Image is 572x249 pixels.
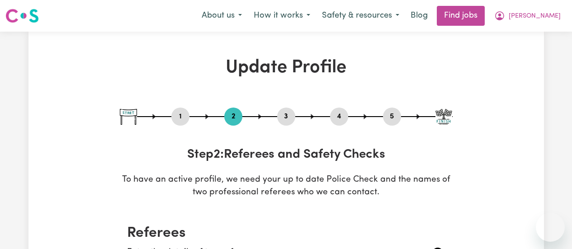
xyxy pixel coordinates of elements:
[120,57,453,79] h1: Update Profile
[330,111,348,122] button: Go to step 4
[5,5,39,26] a: Careseekers logo
[488,6,567,25] button: My Account
[277,111,295,122] button: Go to step 3
[120,147,453,163] h3: Step 2 : Referees and Safety Checks
[316,6,405,25] button: Safety & resources
[196,6,248,25] button: About us
[248,6,316,25] button: How it works
[5,8,39,24] img: Careseekers logo
[383,111,401,122] button: Go to step 5
[171,111,189,122] button: Go to step 1
[224,111,242,122] button: Go to step 2
[509,11,561,21] span: [PERSON_NAME]
[127,225,445,242] h2: Referees
[536,213,565,242] iframe: Button to launch messaging window, conversation in progress
[405,6,433,26] a: Blog
[437,6,485,26] a: Find jobs
[120,174,453,200] p: To have an active profile, we need your up to date Police Check and the names of two professional...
